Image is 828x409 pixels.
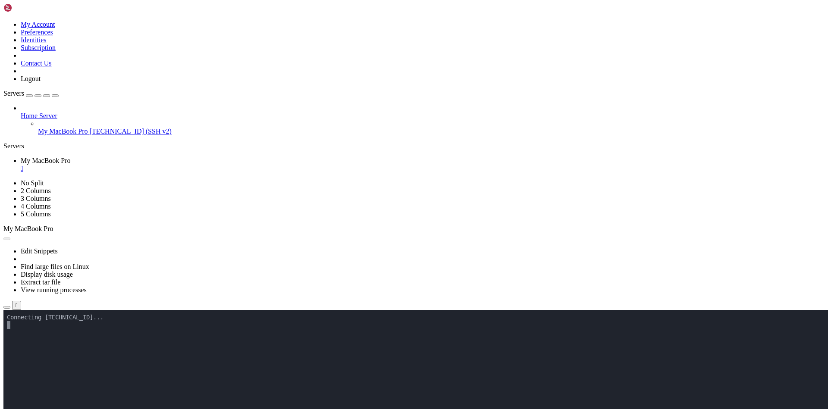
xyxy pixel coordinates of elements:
span: My MacBook Pro [3,225,53,232]
span: My MacBook Pro [38,128,88,135]
a: Find large files on Linux [21,263,89,270]
li: Home Server [21,104,825,135]
a: Logout [21,75,41,82]
a:  [21,165,825,172]
a: 4 Columns [21,203,51,210]
a: Extract tar file [21,278,60,286]
img: Shellngn [3,3,53,12]
x-row: Connecting [TECHNICAL_ID]... [3,3,717,11]
a: Servers [3,90,59,97]
a: Home Server [21,112,825,120]
a: Subscription [21,44,56,51]
a: Contact Us [21,59,52,67]
a: 2 Columns [21,187,51,194]
div: (0, 1) [3,11,7,19]
a: Display disk usage [21,271,73,278]
a: No Split [21,179,44,187]
a: My Account [21,21,55,28]
div:  [16,302,18,309]
a: Identities [21,36,47,44]
li: My MacBook Pro [TECHNICAL_ID] (SSH v2) [38,120,825,135]
button:  [12,301,21,310]
a: Edit Snippets [21,247,58,255]
span: [TECHNICAL_ID] (SSH v2) [90,128,172,135]
a: My MacBook Pro [TECHNICAL_ID] (SSH v2) [38,128,825,135]
a: 3 Columns [21,195,51,202]
a: My MacBook Pro [21,157,825,172]
span: My MacBook Pro [21,157,71,164]
span: Servers [3,90,24,97]
a: 5 Columns [21,210,51,218]
span: Home Server [21,112,57,119]
a: Preferences [21,28,53,36]
a: View running processes [21,286,87,293]
div: Servers [3,142,825,150]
